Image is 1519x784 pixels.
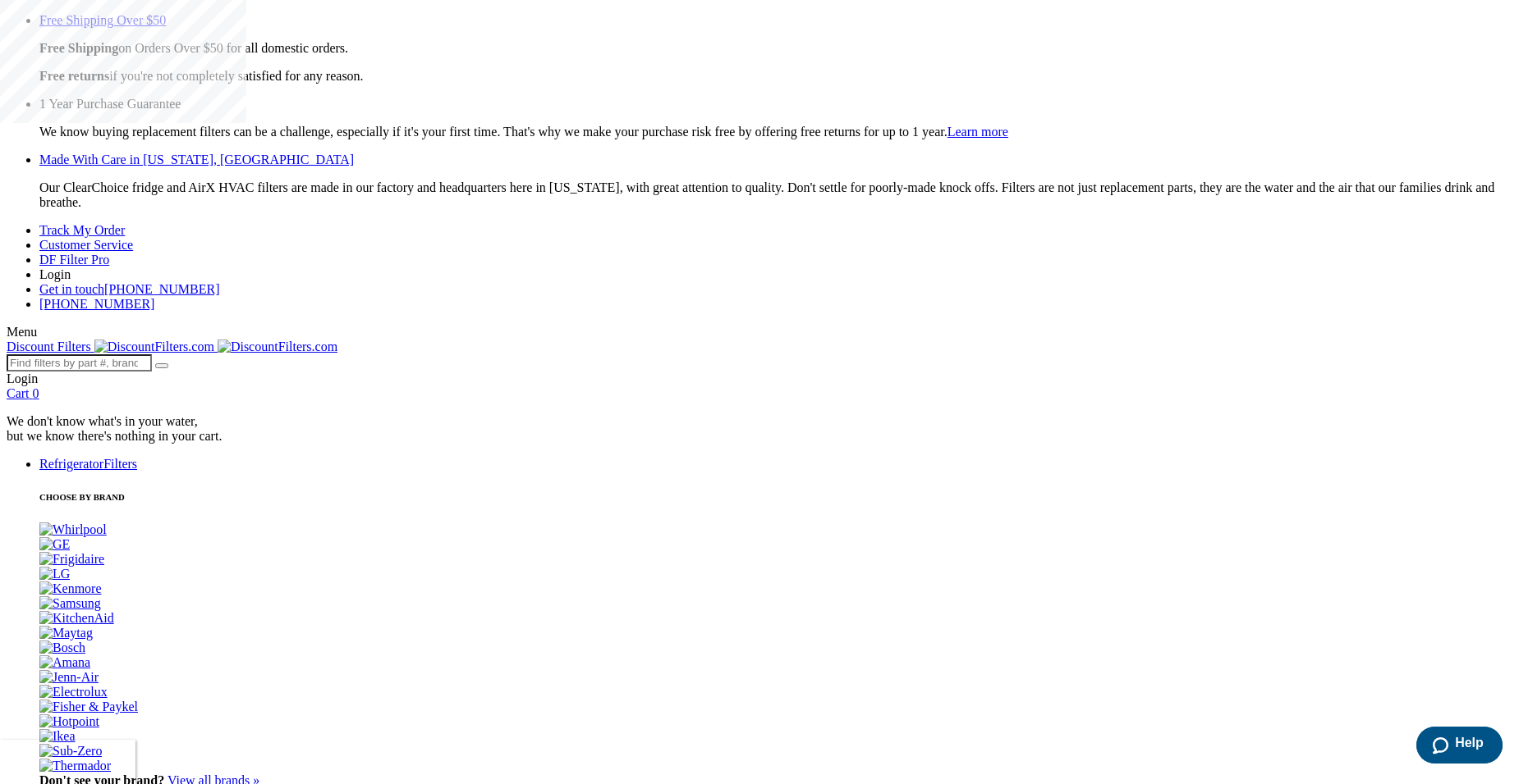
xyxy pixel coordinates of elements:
[39,282,104,296] span: Get in touch
[39,153,354,166] a: Made With Care in [US_STATE], [GEOGRAPHIC_DATA]
[1416,727,1503,763] button: Launch Help Chat Window
[39,596,101,611] img: Samsung
[39,522,107,537] img: Whirlpool
[948,125,1008,139] a: Learn more
[39,729,76,744] img: Ikea
[39,282,220,296] span: [PHONE_NUMBER]
[39,253,109,267] a: DF Filter Pro
[7,371,38,385] span: Login
[39,714,99,729] img: Hotpoint
[94,340,214,354] img: DiscountFilters.com
[39,537,70,552] img: GE
[39,69,1512,84] p: if you're not completely satisfied for any reason.
[7,340,337,353] a: Discount Filters
[33,386,39,400] span: 0
[39,655,90,670] img: Amana
[39,41,1512,56] p: on Orders Over $50 for all domestic orders.
[39,238,133,252] a: Customer Service
[218,340,337,354] img: DiscountFilters.com
[39,640,85,655] img: Bosch
[39,180,1512,210] p: Our ClearChoice fridge and AirX HVAC filters are made in our factory and headquarters here in [US...
[39,700,138,714] img: Fisher & Paykel
[39,492,1512,502] h6: CHOOSE BY BRAND
[39,611,114,626] img: KitchenAid
[39,581,102,596] img: Kenmore
[7,340,91,353] span: Discount Filters
[7,325,37,339] span: Menu
[39,125,1512,139] p: We know buying replacement filters can be a challenge, especially if it's your first time. That's...
[7,354,152,371] input: Find filters by part #, brand, or size
[39,457,137,471] a: RefrigeratorFilters
[7,414,1512,444] p: We don't know what's in your water, but we know there's nothing in your cart.
[103,457,137,471] span: Filters
[39,567,70,581] img: LG
[39,670,99,685] img: Jenn-Air
[39,552,104,567] img: Frigidaire
[39,626,93,640] img: Maytag
[39,685,108,700] img: Electrolux
[39,282,220,296] a: Get in touch[PHONE_NUMBER]
[39,223,125,237] a: Track My Order
[7,386,30,400] span: Cart
[39,297,154,311] a: [PHONE_NUMBER]
[39,267,71,281] a: Login
[7,386,39,400] a: Cart 0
